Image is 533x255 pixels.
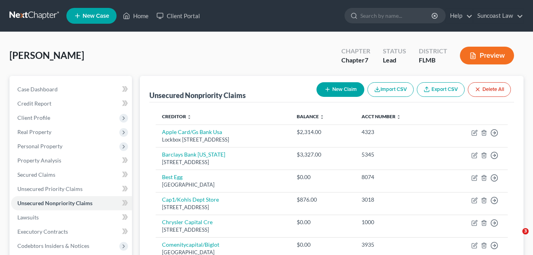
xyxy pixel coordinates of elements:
[17,86,58,93] span: Case Dashboard
[17,242,89,249] span: Codebtors Insiders & Notices
[419,47,447,56] div: District
[341,56,370,65] div: Chapter
[153,9,204,23] a: Client Portal
[11,210,132,225] a: Lawsuits
[162,241,219,248] a: Comenitycapital/Biglot
[297,173,349,181] div: $0.00
[162,136,284,144] div: Lockbox [STREET_ADDRESS]
[17,214,39,221] span: Lawsuits
[362,113,401,119] a: Acct Number unfold_more
[522,228,529,234] span: 3
[365,56,368,64] span: 7
[17,157,61,164] span: Property Analysis
[360,8,433,23] input: Search by name...
[162,181,284,189] div: [GEOGRAPHIC_DATA]
[11,96,132,111] a: Credit Report
[11,225,132,239] a: Executory Contracts
[383,47,406,56] div: Status
[187,115,192,119] i: unfold_more
[297,151,349,159] div: $3,327.00
[460,47,514,64] button: Preview
[83,13,109,19] span: New Case
[17,185,83,192] span: Unsecured Priority Claims
[417,82,465,97] a: Export CSV
[362,241,433,249] div: 3935
[341,47,370,56] div: Chapter
[162,226,284,234] div: [STREET_ADDRESS]
[419,56,447,65] div: FLMB
[17,114,50,121] span: Client Profile
[17,171,55,178] span: Secured Claims
[297,241,349,249] div: $0.00
[446,9,473,23] a: Help
[162,174,183,180] a: Best Egg
[162,196,219,203] a: Cap1/Kohls Dept Store
[362,218,433,226] div: 1000
[320,115,324,119] i: unfold_more
[362,173,433,181] div: 8074
[297,128,349,136] div: $2,314.00
[17,200,92,206] span: Unsecured Nonpriority Claims
[362,151,433,159] div: 5345
[297,113,324,119] a: Balance unfold_more
[367,82,414,97] button: Import CSV
[11,196,132,210] a: Unsecured Nonpriority Claims
[473,9,523,23] a: Suncoast Law
[162,128,222,135] a: Apple Card/Gs Bank Usa
[162,204,284,211] div: [STREET_ADDRESS]
[162,219,213,225] a: Chrysler Capital Cre
[506,228,525,247] iframe: Intercom live chat
[162,159,284,166] div: [STREET_ADDRESS]
[17,100,51,107] span: Credit Report
[316,82,364,97] button: New Claim
[362,128,433,136] div: 4323
[396,115,401,119] i: unfold_more
[162,151,225,158] a: Barclays Bank [US_STATE]
[17,143,62,149] span: Personal Property
[297,196,349,204] div: $876.00
[11,168,132,182] a: Secured Claims
[11,182,132,196] a: Unsecured Priority Claims
[162,113,192,119] a: Creditor unfold_more
[362,196,433,204] div: 3018
[119,9,153,23] a: Home
[11,82,132,96] a: Case Dashboard
[297,218,349,226] div: $0.00
[468,82,511,97] button: Delete All
[17,128,51,135] span: Real Property
[17,228,68,235] span: Executory Contracts
[383,56,406,65] div: Lead
[149,91,246,100] div: Unsecured Nonpriority Claims
[9,49,84,61] span: [PERSON_NAME]
[11,153,132,168] a: Property Analysis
